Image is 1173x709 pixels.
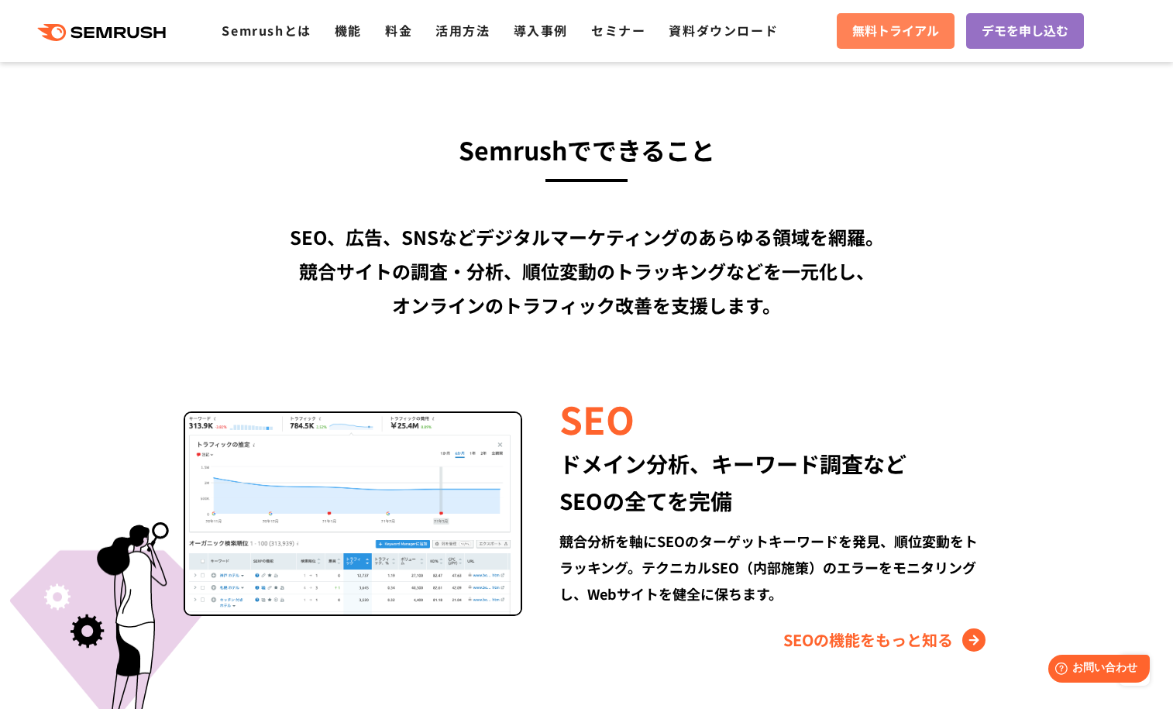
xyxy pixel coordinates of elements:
div: SEO [559,392,989,445]
a: デモを申し込む [966,13,1084,49]
a: 無料トライアル [837,13,955,49]
div: ドメイン分析、キーワード調査など SEOの全てを完備 [559,445,989,519]
div: SEO、広告、SNSなどデジタルマーケティングのあらゆる領域を網羅。 競合サイトの調査・分析、順位変動のトラッキングなどを一元化し、 オンラインのトラフィック改善を支援します。 [141,220,1032,322]
h3: Semrushでできること [141,129,1032,170]
a: 資料ダウンロード [669,21,778,40]
a: セミナー [591,21,645,40]
a: 導入事例 [514,21,568,40]
a: 機能 [335,21,362,40]
a: SEOの機能をもっと知る [783,628,989,652]
a: Semrushとは [222,21,311,40]
a: 活用方法 [435,21,490,40]
iframe: Help widget launcher [1035,649,1156,692]
div: 競合分析を軸にSEOのターゲットキーワードを発見、順位変動をトラッキング。テクニカルSEO（内部施策）のエラーをモニタリングし、Webサイトを健全に保ちます。 [559,528,989,607]
a: 料金 [385,21,412,40]
span: デモを申し込む [982,21,1068,41]
span: 無料トライアル [852,21,939,41]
